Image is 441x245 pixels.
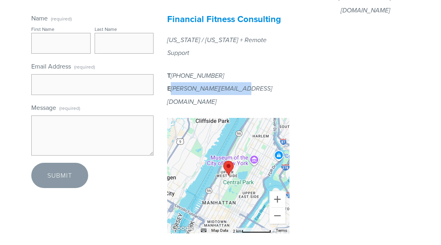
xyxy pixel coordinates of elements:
em: [PHONE_NUMBER] [171,72,224,80]
span: (required) [74,61,95,73]
button: SubmitSubmit [31,163,88,188]
span: (required) [51,16,72,21]
div: Financial Fitness Consulting & Management 10024, United States [223,161,234,176]
span: Message [31,103,56,112]
a: Terms [276,228,287,233]
em: [US_STATE] / [US_STATE] + Remote Support [167,36,268,57]
img: Google [169,223,196,233]
strong: T [167,71,171,80]
div: First Name [31,26,55,32]
button: Zoom in [269,191,285,207]
span: Submit [47,171,72,180]
div: Last Name [95,26,117,32]
span: (required) [59,102,80,114]
span: Name [31,14,48,22]
button: Map Scale: 2 km per 69 pixels [231,228,273,233]
button: Map Data [211,228,228,233]
strong: E [167,84,171,93]
span: 2 km [233,229,242,233]
button: Keyboard shortcuts [201,228,206,233]
h3: Financial Fitness Consulting [167,14,289,24]
a: Open this area in Google Maps (opens a new window) [169,223,196,233]
em: [PERSON_NAME][EMAIL_ADDRESS][DOMAIN_NAME] [167,85,272,105]
span: Email Address [31,62,71,71]
button: Zoom out [269,208,285,224]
